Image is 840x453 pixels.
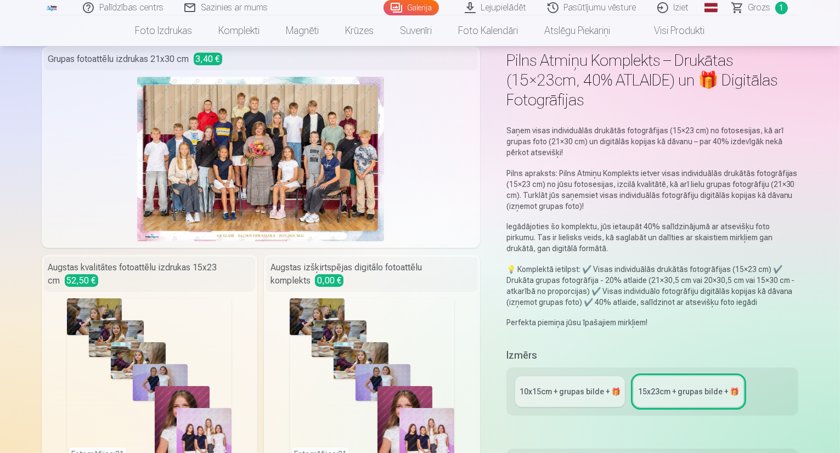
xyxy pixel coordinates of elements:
[387,15,446,46] a: Suvenīri
[65,274,98,287] span: 52,50 €
[46,4,58,11] img: /fa1
[506,348,799,363] h5: Izmērs
[532,15,624,46] a: Atslēgu piekariņi
[775,2,788,14] span: 1
[273,15,332,46] a: Magnēti
[506,50,799,110] h1: Pilns Atmiņu Komplekts – Drukātas (15×23cm, 40% ATLAIDE) un 🎁 Digitālas Fotogrāfijas
[266,257,478,292] div: Augstas izšķirtspējas digitālo fotoattēlu komplekts
[446,15,532,46] a: Foto kalendāri
[506,125,799,158] p: Saņem visas individuālās drukātās fotogrāfijas (15×23 cm) no fotosesijas, kā arī grupas foto (21×...
[332,15,387,46] a: Krūzes
[122,15,206,46] a: Foto izdrukas
[194,53,222,65] span: 3,40 €
[506,264,799,308] p: 💡 Komplektā ietilpst: ✔️ Visas individuālās drukātās fotogrāfijas (15×23 cm) ✔️ Drukāta grupas fo...
[624,15,718,46] a: Visi produkti
[44,257,256,292] div: Augstas kvalitātes fotoattēlu izdrukas 15x23 cm
[515,376,625,407] a: 10x15сm + grupas bilde + 🎁
[506,221,799,254] p: Iegādājoties šo komplektu, jūs ietaupāt 40% salīdzinājumā ar atsevišķu foto pirkumu. Tas ir lieli...
[634,376,743,407] a: 15x23сm + grupas bilde + 🎁
[206,15,273,46] a: Komplekti
[638,386,739,397] div: 15x23сm + grupas bilde + 🎁
[520,386,621,397] div: 10x15сm + grupas bilde + 🎁
[506,317,799,328] p: Perfekta piemiņa jūsu īpašajiem mirkļiem!
[506,168,799,212] p: Pilns apraksts: Pilns Atmiņu Komplekts ietver visas individuālās drukātās fotogrāfijas (15×23 cm)...
[748,1,771,14] span: Grozs
[315,274,343,287] span: 0,00 €
[44,48,478,70] div: Grupas fotoattēlu izdrukas 21x30 cm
